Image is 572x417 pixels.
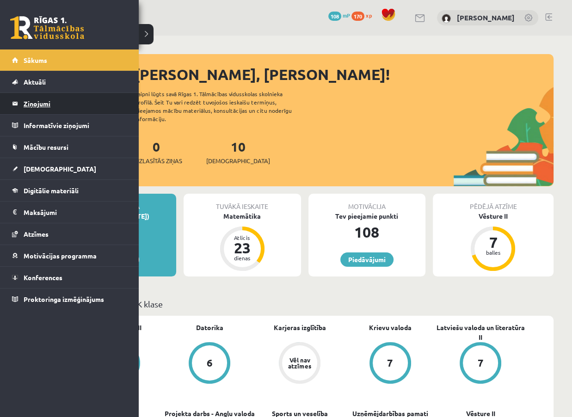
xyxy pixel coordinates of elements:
[255,342,345,386] a: Vēl nav atzīmes
[12,288,127,310] a: Proktoringa izmēģinājums
[206,138,270,166] a: 10[DEMOGRAPHIC_DATA]
[184,194,301,211] div: Tuvākā ieskaite
[436,323,526,342] a: Latviešu valoda un literatūra II
[184,211,301,221] div: Matemātika
[24,295,104,303] span: Proktoringa izmēģinājums
[287,357,313,369] div: Vēl nav atzīmes
[12,267,127,288] a: Konferences
[308,194,425,211] div: Motivācija
[12,49,127,71] a: Sākums
[196,323,223,332] a: Datorika
[328,12,341,21] span: 108
[12,115,127,136] a: Informatīvie ziņojumi
[24,165,96,173] span: [DEMOGRAPHIC_DATA]
[206,156,270,166] span: [DEMOGRAPHIC_DATA]
[164,342,254,386] a: 6
[24,230,49,238] span: Atzīmes
[59,298,550,310] p: Mācību plāns 12.b1 JK klase
[12,202,127,223] a: Maksājumi
[135,90,308,123] div: Laipni lūgts savā Rīgas 1. Tālmācības vidusskolas skolnieka profilā. Šeit Tu vari redzēt tuvojošo...
[366,12,372,19] span: xp
[10,16,84,39] a: Rīgas 1. Tālmācības vidusskola
[12,136,127,158] a: Mācību resursi
[345,342,435,386] a: 7
[351,12,376,19] a: 170 xp
[184,211,301,272] a: Matemātika Atlicis 23 dienas
[328,12,350,19] a: 108 mP
[479,250,507,255] div: balles
[343,12,350,19] span: mP
[436,342,526,386] a: 7
[24,186,79,195] span: Digitālie materiāli
[12,71,127,92] a: Aktuāli
[12,223,127,245] a: Atzīmes
[433,211,554,221] div: Vēsture II
[24,251,97,260] span: Motivācijas programma
[433,194,554,211] div: Pēdējā atzīme
[12,158,127,179] a: [DEMOGRAPHIC_DATA]
[24,56,47,64] span: Sākums
[433,211,554,272] a: Vēsture II 7 balles
[24,273,62,282] span: Konferences
[369,323,412,332] a: Krievu valoda
[228,235,256,240] div: Atlicis
[24,93,127,114] legend: Ziņojumi
[308,221,425,243] div: 108
[340,252,394,267] a: Piedāvājumi
[228,255,256,261] div: dienas
[12,93,127,114] a: Ziņojumi
[24,143,68,151] span: Mācību resursi
[308,211,425,221] div: Tev pieejamie punkti
[130,156,182,166] span: Neizlasītās ziņas
[351,12,364,21] span: 170
[207,358,213,368] div: 6
[24,115,127,136] legend: Informatīvie ziņojumi
[130,138,182,166] a: 0Neizlasītās ziņas
[24,78,46,86] span: Aktuāli
[24,202,127,223] legend: Maksājumi
[387,358,393,368] div: 7
[442,14,451,23] img: Nikoletta Gruzdiņa
[274,323,326,332] a: Karjeras izglītība
[479,235,507,250] div: 7
[12,245,127,266] a: Motivācijas programma
[12,180,127,201] a: Digitālie materiāli
[457,13,515,22] a: [PERSON_NAME]
[228,240,256,255] div: 23
[478,358,484,368] div: 7
[134,63,554,86] div: [PERSON_NAME], [PERSON_NAME]!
